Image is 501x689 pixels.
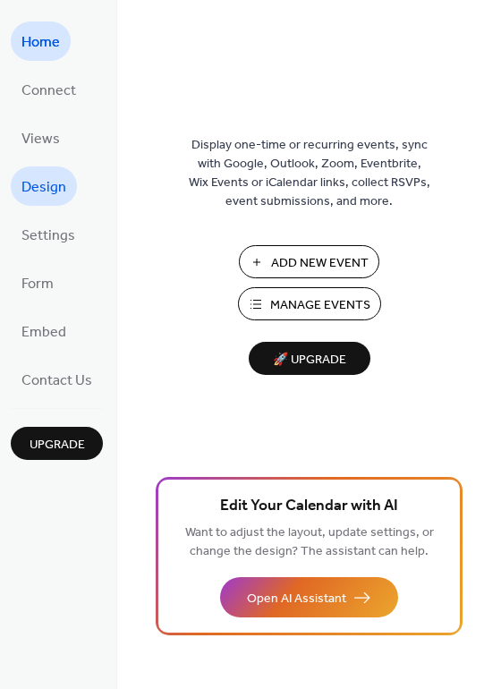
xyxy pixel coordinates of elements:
[189,136,430,211] span: Display one-time or recurring events, sync with Google, Outlook, Zoom, Eventbrite, Wix Events or ...
[249,342,370,375] button: 🚀 Upgrade
[21,77,76,106] span: Connect
[21,174,66,202] span: Design
[238,287,381,320] button: Manage Events
[11,360,103,399] a: Contact Us
[11,215,86,254] a: Settings
[21,367,92,396] span: Contact Us
[21,319,66,347] span: Embed
[247,590,346,608] span: Open AI Assistant
[11,118,71,157] a: Views
[21,222,75,251] span: Settings
[239,245,379,278] button: Add New Event
[11,263,64,302] a: Form
[21,270,54,299] span: Form
[220,577,398,617] button: Open AI Assistant
[21,125,60,154] span: Views
[30,436,85,455] span: Upgrade
[220,494,398,519] span: Edit Your Calendar with AI
[185,521,434,564] span: Want to adjust the layout, update settings, or change the design? The assistant can help.
[21,29,60,57] span: Home
[11,70,87,109] a: Connect
[11,21,71,61] a: Home
[270,296,370,315] span: Manage Events
[259,348,360,372] span: 🚀 Upgrade
[271,254,369,273] span: Add New Event
[11,427,103,460] button: Upgrade
[11,166,77,206] a: Design
[11,311,77,351] a: Embed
